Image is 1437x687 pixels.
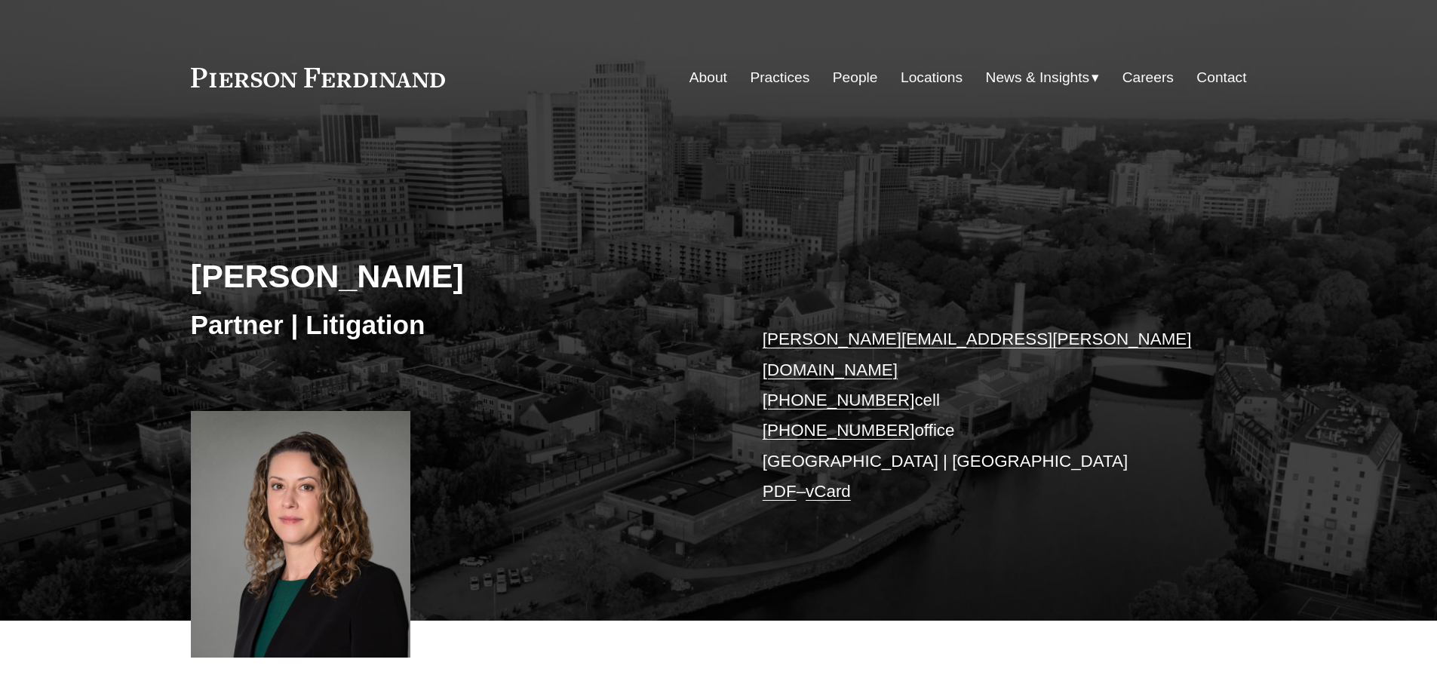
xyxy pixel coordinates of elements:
[689,63,727,92] a: About
[806,482,851,501] a: vCard
[763,324,1202,507] p: cell office [GEOGRAPHIC_DATA] | [GEOGRAPHIC_DATA] –
[1196,63,1246,92] a: Contact
[191,256,719,296] h2: [PERSON_NAME]
[763,482,797,501] a: PDF
[986,63,1100,92] a: folder dropdown
[901,63,963,92] a: Locations
[750,63,809,92] a: Practices
[763,421,915,440] a: [PHONE_NUMBER]
[1122,63,1174,92] a: Careers
[986,65,1090,91] span: News & Insights
[833,63,878,92] a: People
[763,391,915,409] a: [PHONE_NUMBER]
[191,308,719,342] h3: Partner | Litigation
[763,330,1192,379] a: [PERSON_NAME][EMAIL_ADDRESS][PERSON_NAME][DOMAIN_NAME]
